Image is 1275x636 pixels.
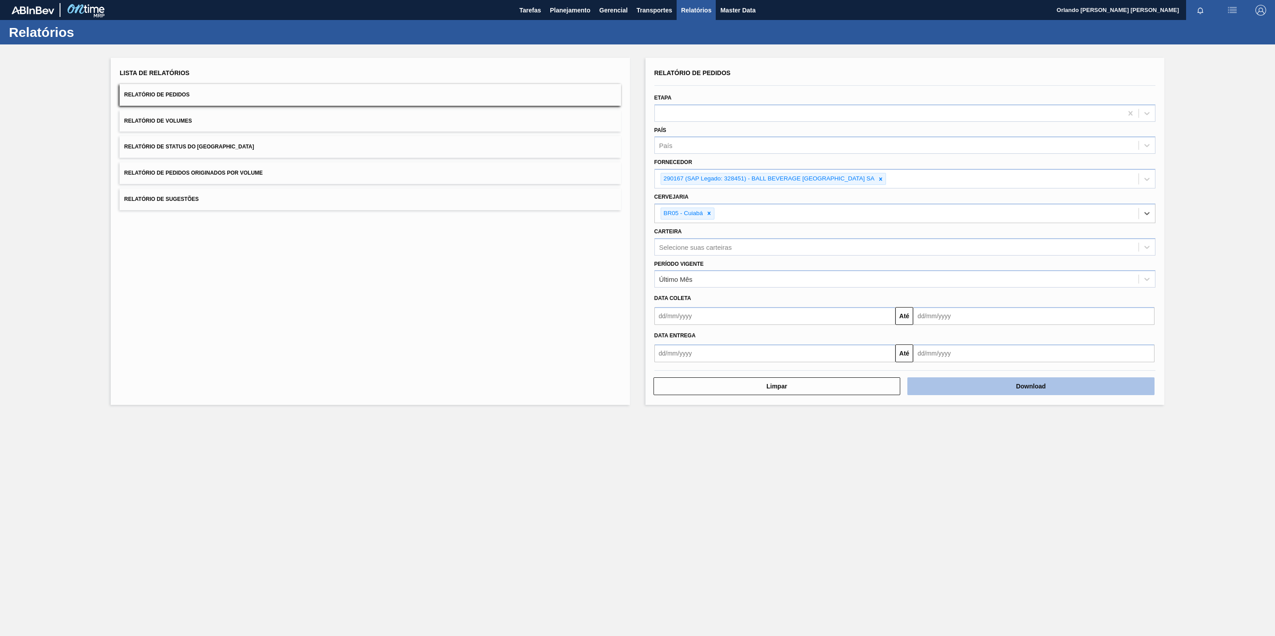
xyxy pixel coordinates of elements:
button: Até [895,344,913,362]
label: País [654,127,666,133]
label: Cervejaria [654,194,689,200]
button: Limpar [654,377,901,395]
input: dd/mm/yyyy [654,307,896,325]
span: Relatórios [681,5,711,16]
div: 290167 (SAP Legado: 328451) - BALL BEVERAGE [GEOGRAPHIC_DATA] SA [661,173,876,184]
img: Logout [1255,5,1266,16]
button: Relatório de Pedidos Originados por Volume [120,162,621,184]
button: Relatório de Volumes [120,110,621,132]
div: País [659,142,673,149]
span: Tarefas [519,5,541,16]
span: Relatório de Pedidos [654,69,731,76]
span: Master Data [720,5,755,16]
span: Transportes [637,5,672,16]
button: Relatório de Pedidos [120,84,621,106]
label: Fornecedor [654,159,692,165]
span: Relatório de Pedidos [124,92,189,98]
span: Data coleta [654,295,691,301]
button: Download [907,377,1155,395]
span: Relatório de Status do [GEOGRAPHIC_DATA] [124,144,254,150]
button: Notificações [1186,4,1215,16]
span: Gerencial [599,5,628,16]
label: Carteira [654,228,682,235]
input: dd/mm/yyyy [913,307,1155,325]
div: BR05 - Cuiabá [661,208,705,219]
span: Relatório de Sugestões [124,196,199,202]
label: Período Vigente [654,261,704,267]
div: Selecione suas carteiras [659,243,732,251]
button: Relatório de Sugestões [120,188,621,210]
button: Até [895,307,913,325]
img: userActions [1227,5,1238,16]
input: dd/mm/yyyy [654,344,896,362]
input: dd/mm/yyyy [913,344,1155,362]
h1: Relatórios [9,27,167,37]
span: Relatório de Pedidos Originados por Volume [124,170,263,176]
label: Etapa [654,95,672,101]
span: Relatório de Volumes [124,118,192,124]
span: Data entrega [654,332,696,339]
span: Lista de Relatórios [120,69,189,76]
div: Último Mês [659,276,693,283]
button: Relatório de Status do [GEOGRAPHIC_DATA] [120,136,621,158]
span: Planejamento [550,5,590,16]
img: TNhmsLtSVTkK8tSr43FrP2fwEKptu5GPRR3wAAAABJRU5ErkJggg== [12,6,54,14]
